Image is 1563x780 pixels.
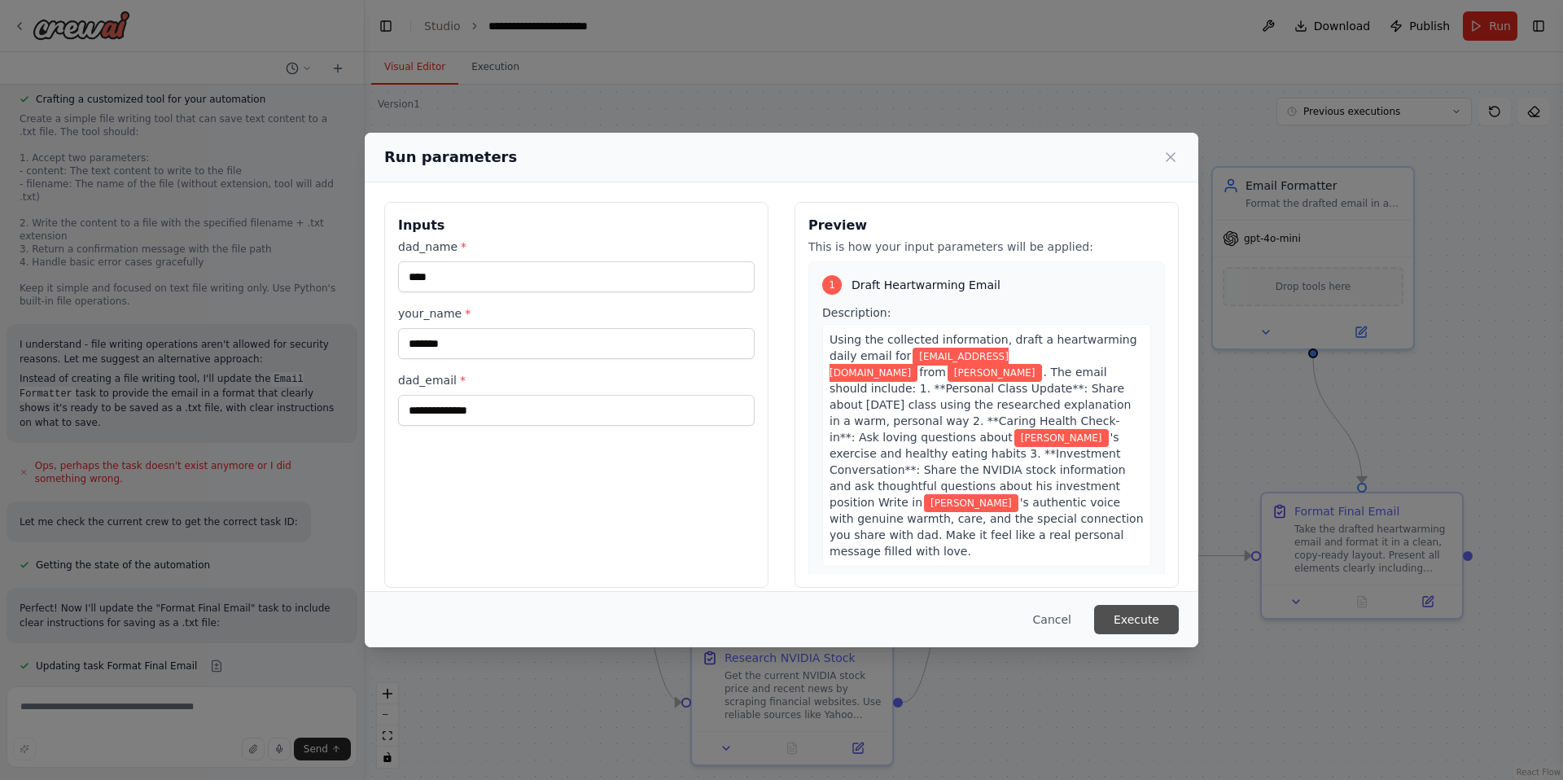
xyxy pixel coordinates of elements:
span: Variable: your_name [924,494,1018,512]
span: Variable: dad_email [830,348,1009,382]
h3: Inputs [398,216,755,235]
span: Variable: dad_name [1014,429,1109,447]
button: Execute [1094,605,1179,634]
label: your_name [398,305,755,322]
span: from [919,366,946,379]
label: dad_name [398,239,755,255]
div: 1 [822,275,842,295]
span: 's exercise and healthy eating habits 3. **Investment Conversation**: Share the NVIDIA stock info... [830,431,1126,509]
span: 's authentic voice with genuine warmth, care, and the special connection you share with dad. Make... [830,496,1144,558]
label: dad_email [398,372,755,388]
button: Cancel [1020,605,1084,634]
h2: Run parameters [384,146,517,169]
span: Using the collected information, draft a heartwarming daily email for [830,333,1137,362]
span: Variable: your_name [948,364,1042,382]
span: . The email should include: 1. **Personal Class Update**: Share about [DATE] class using the rese... [830,366,1131,444]
p: This is how your input parameters will be applied: [808,239,1165,255]
span: Description: [822,306,891,319]
h3: Preview [808,216,1165,235]
span: Draft Heartwarming Email [852,277,1000,293]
